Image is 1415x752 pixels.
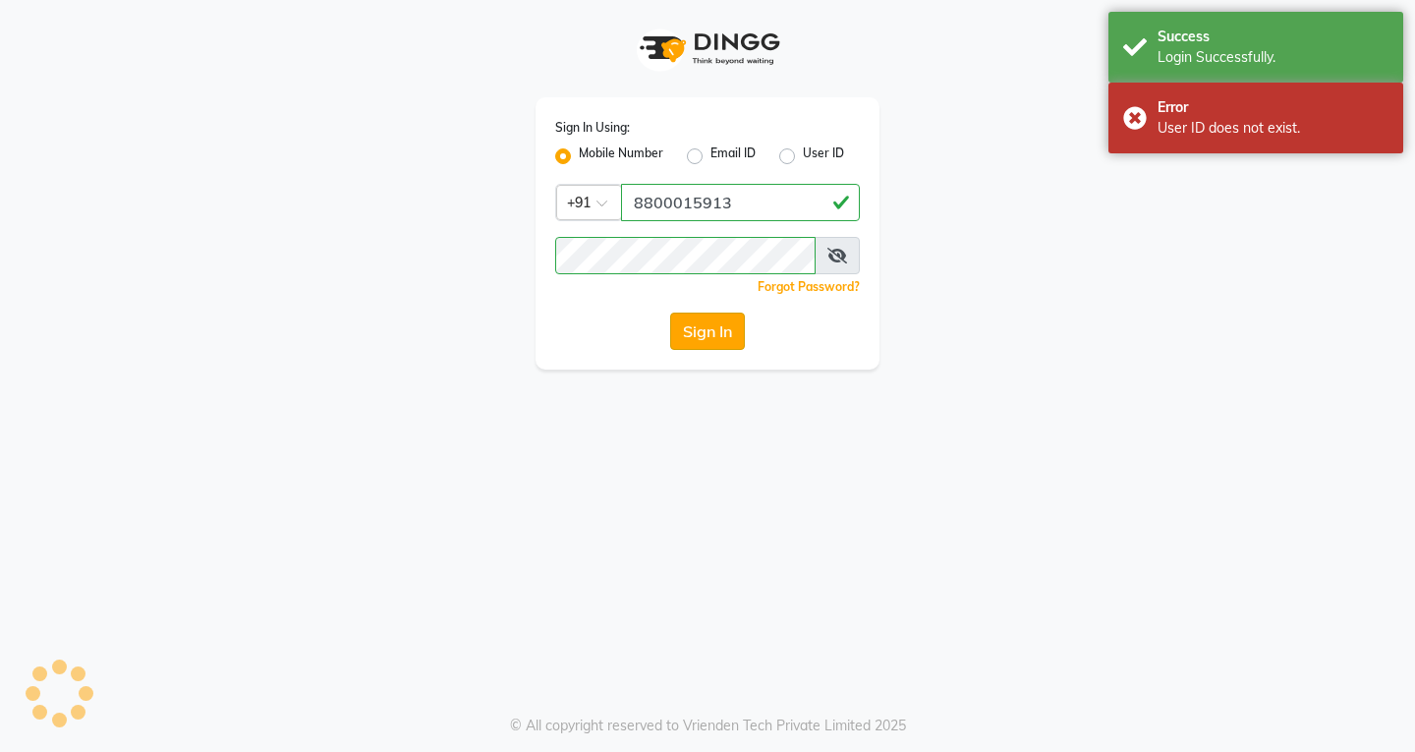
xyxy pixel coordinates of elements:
[1158,118,1388,139] div: User ID does not exist.
[555,237,816,274] input: Username
[758,279,860,294] a: Forgot Password?
[670,313,745,350] button: Sign In
[555,119,630,137] label: Sign In Using:
[629,20,786,78] img: logo1.svg
[1158,97,1388,118] div: Error
[621,184,860,221] input: Username
[803,145,844,168] label: User ID
[1158,47,1388,68] div: Login Successfully.
[710,145,756,168] label: Email ID
[579,145,663,168] label: Mobile Number
[1158,27,1388,47] div: Success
